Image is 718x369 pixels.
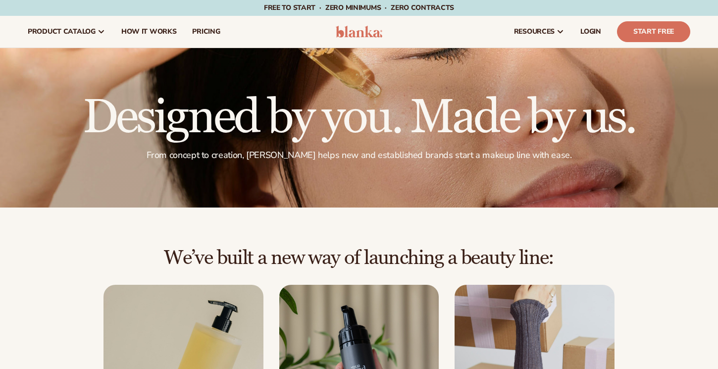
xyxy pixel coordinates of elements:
[514,28,555,36] span: resources
[580,28,601,36] span: LOGIN
[121,28,177,36] span: How It Works
[28,28,96,36] span: product catalog
[264,3,454,12] span: Free to start · ZERO minimums · ZERO contracts
[83,94,636,142] h1: Designed by you. Made by us.
[506,16,572,48] a: resources
[184,16,228,48] a: pricing
[113,16,185,48] a: How It Works
[336,26,383,38] img: logo
[83,150,636,161] p: From concept to creation, [PERSON_NAME] helps new and established brands start a makeup line with...
[572,16,609,48] a: LOGIN
[20,16,113,48] a: product catalog
[617,21,690,42] a: Start Free
[192,28,220,36] span: pricing
[28,247,690,269] h2: We’ve built a new way of launching a beauty line:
